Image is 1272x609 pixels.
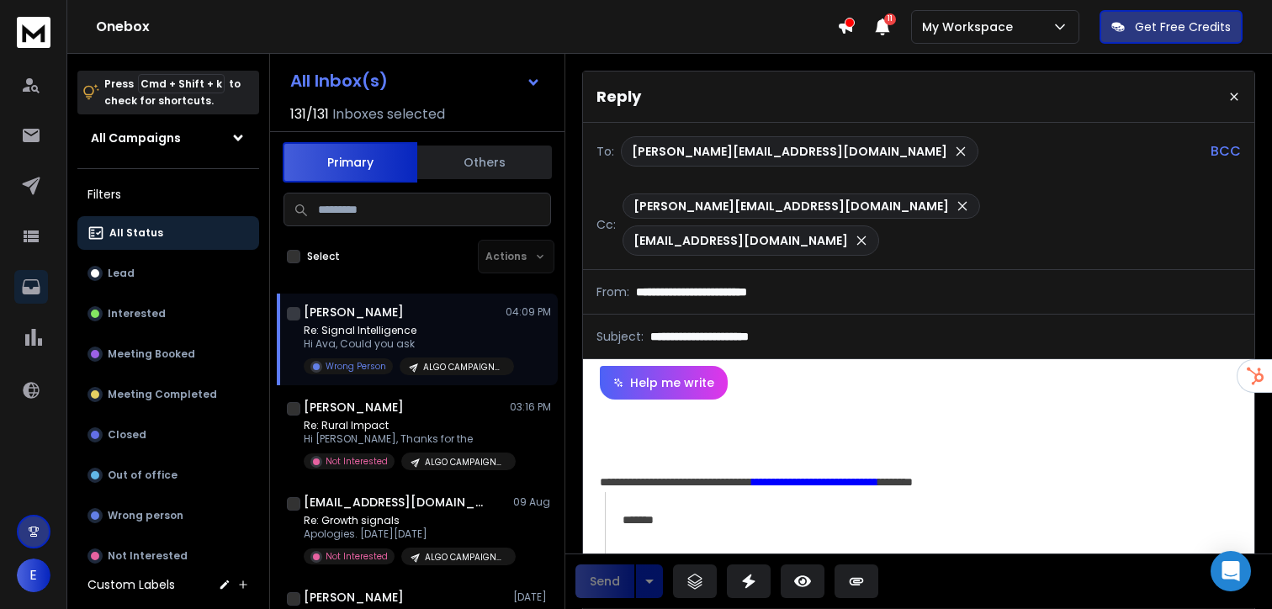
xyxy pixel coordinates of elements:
div: Open Intercom Messenger [1211,551,1251,591]
button: Out of office [77,458,259,492]
p: Cc: [596,216,616,233]
button: Closed [77,418,259,452]
p: [PERSON_NAME][EMAIL_ADDRESS][DOMAIN_NAME] [633,198,949,214]
label: Select [307,250,340,263]
p: ALGO CAMPAIGN- US HIGH TICKET [423,361,504,373]
p: ALGO CAMPAIGN- US HIGH TICKET [425,551,506,564]
p: Press to check for shortcuts. [104,76,241,109]
p: Not Interested [326,455,388,468]
span: 131 / 131 [290,104,329,124]
h1: [EMAIL_ADDRESS][DOMAIN_NAME] +1 [304,494,489,511]
p: 04:09 PM [506,305,551,319]
p: My Workspace [922,19,1020,35]
img: logo [17,17,50,48]
button: Help me write [600,366,728,400]
p: Meeting Booked [108,347,195,361]
p: Hi Ava, Could you ask [304,337,506,351]
p: [EMAIL_ADDRESS][DOMAIN_NAME] [633,232,848,249]
div: To enrich screen reader interactions, please activate Accessibility in Grammarly extension settings [583,400,1254,606]
button: E [17,559,50,592]
p: Re: Growth signals [304,514,506,527]
h1: Onebox [96,17,837,37]
p: 03:16 PM [510,400,551,414]
p: Interested [108,307,166,320]
h3: Inboxes selected [332,104,445,124]
p: From: [596,283,629,300]
p: Meeting Completed [108,388,217,401]
button: Interested [77,297,259,331]
p: [DATE] [513,590,551,604]
h1: [PERSON_NAME] [304,399,404,416]
h3: Custom Labels [87,576,175,593]
p: Wrong person [108,509,183,522]
h1: All Campaigns [91,130,181,146]
button: Get Free Credits [1100,10,1243,44]
p: Re: Rural Impact [304,419,506,432]
h1: [PERSON_NAME] [304,589,404,606]
p: Get Free Credits [1135,19,1231,35]
p: Out of office [108,469,178,482]
p: ALGO CAMPAIGN- US HIGH TICKET [425,456,506,469]
button: Meeting Booked [77,337,259,371]
p: All Status [109,226,163,240]
p: Reply [596,85,641,109]
button: Primary [283,142,417,183]
button: Not Interested [77,539,259,573]
p: Hi [PERSON_NAME], Thanks for the [304,432,506,446]
button: All Campaigns [77,121,259,155]
button: Others [417,144,552,181]
p: Re: Signal Intelligence [304,324,506,337]
p: Closed [108,428,146,442]
h3: Filters [77,183,259,206]
p: 09 Aug [513,495,551,509]
button: Lead [77,257,259,290]
p: Wrong Person [326,360,386,373]
p: [PERSON_NAME][EMAIL_ADDRESS][DOMAIN_NAME] [632,143,947,160]
p: Lead [108,267,135,280]
button: Meeting Completed [77,378,259,411]
p: BCC [1211,141,1241,162]
p: Not Interested [108,549,188,563]
h1: All Inbox(s) [290,72,388,89]
p: Subject: [596,328,644,345]
p: Not Interested [326,550,388,563]
button: All Inbox(s) [277,64,554,98]
p: Apologies. [DATE][DATE] [304,527,506,541]
span: Cmd + Shift + k [138,74,225,93]
span: 11 [884,13,896,25]
p: To: [596,143,614,160]
button: Wrong person [77,499,259,532]
button: All Status [77,216,259,250]
h1: [PERSON_NAME] [304,304,404,320]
